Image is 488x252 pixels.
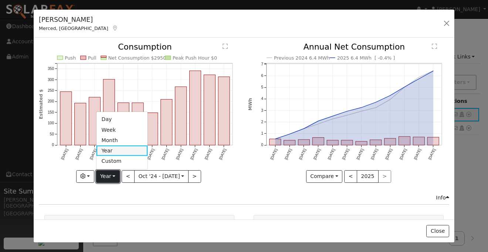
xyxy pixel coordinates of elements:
[146,148,155,160] text: [DATE]
[399,148,407,160] text: [DATE]
[432,70,435,73] circle: onclick=""
[50,132,54,136] text: 50
[261,132,263,136] text: 1
[303,42,405,51] text: Annual Net Consumption
[146,113,158,145] rect: onclick=""
[360,106,363,109] circle: onclick=""
[370,148,379,160] text: [DATE]
[331,115,334,118] circle: onclick=""
[374,101,377,104] circle: onclick=""
[317,120,320,122] circle: onclick=""
[60,148,69,160] text: [DATE]
[96,135,148,145] a: Month
[344,170,357,183] button: <
[39,15,118,24] h5: [PERSON_NAME]
[357,170,379,183] button: 2025
[298,148,306,160] text: [DATE]
[104,80,115,145] rect: onclick=""
[345,114,348,117] circle: onclick=""
[259,219,296,225] strong: Solar Details
[96,170,120,183] button: Year
[374,107,377,110] circle: onclick=""
[270,148,278,160] text: [DATE]
[427,148,436,160] text: [DATE]
[38,90,44,120] text: Estimated $
[274,138,277,141] circle: onclick=""
[384,148,393,160] text: [DATE]
[384,138,396,145] rect: onclick=""
[96,125,148,135] a: Week
[426,225,449,238] button: Close
[317,122,320,125] circle: onclick=""
[269,139,281,145] rect: onclick=""
[399,137,410,145] rect: onclick=""
[48,67,54,71] text: 350
[204,75,216,145] rect: onclick=""
[218,148,227,160] text: [DATE]
[48,110,54,114] text: 150
[96,156,148,167] a: Custom
[261,120,263,124] text: 2
[345,110,348,113] circle: onclick=""
[132,103,143,145] rect: onclick=""
[96,146,148,156] a: Year
[327,148,335,160] text: [DATE]
[417,78,420,81] circle: onclick=""
[356,142,367,145] rect: onclick=""
[118,103,129,145] rect: onclick=""
[88,55,96,61] text: Pull
[312,148,321,160] text: [DATE]
[89,97,101,145] rect: onclick=""
[261,62,263,66] text: 7
[65,55,76,61] text: Push
[39,26,108,31] span: Merced, [GEOGRAPHIC_DATA]
[413,148,421,160] text: [DATE]
[436,194,449,202] div: Info
[261,74,263,78] text: 6
[417,76,420,79] circle: onclick=""
[306,170,343,183] button: Compare
[75,103,86,145] rect: onclick=""
[190,71,201,145] rect: onclick=""
[389,94,392,97] circle: onclick=""
[403,86,406,89] circle: onclick=""
[175,148,184,160] text: [DATE]
[52,143,54,147] text: 0
[341,140,353,145] rect: onclick=""
[118,42,172,51] text: Consumption
[274,55,330,61] text: Previous 2024 6.4 MWh
[248,98,253,111] text: MWh
[188,170,201,183] button: >
[337,55,395,61] text: 2025 6.4 MWh [ -0.4% ]
[108,55,166,61] text: Net Consumption $2950
[96,114,148,125] a: Day
[370,140,382,145] rect: onclick=""
[389,98,392,101] circle: onclick=""
[223,43,228,49] text: 
[218,77,230,145] rect: onclick=""
[356,148,364,160] text: [DATE]
[302,127,305,130] circle: onclick=""
[432,43,437,49] text: 
[204,148,213,160] text: [DATE]
[327,140,338,145] rect: onclick=""
[89,148,98,160] text: [DATE]
[261,143,263,147] text: 0
[50,219,90,225] strong: Utility Details
[427,137,439,145] rect: onclick=""
[284,148,292,160] text: [DATE]
[413,137,424,145] rect: onclick=""
[48,78,54,82] text: 300
[261,85,263,90] text: 5
[261,97,263,101] text: 4
[122,170,135,183] button: <
[331,118,334,121] circle: onclick=""
[261,108,263,112] text: 3
[48,121,54,125] text: 100
[360,110,363,113] circle: onclick=""
[60,92,72,145] rect: onclick=""
[284,141,295,145] rect: onclick=""
[173,55,217,61] text: Peak Push Hour $0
